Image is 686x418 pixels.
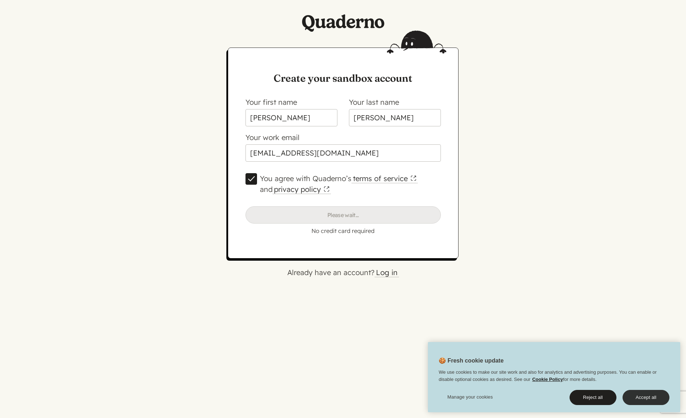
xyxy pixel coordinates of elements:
[428,342,680,412] div: 🍪 Fresh cookie update
[245,98,297,107] label: Your first name
[439,390,502,404] button: Manage your cookies
[428,369,680,386] div: We use cookies to make our site work and also for analytics and advertising purposes. You can ena...
[428,342,680,412] div: Cookie banner
[570,390,616,405] button: Reject all
[273,185,331,194] a: privacy policy
[260,173,441,195] label: You agree with Quaderno’s and
[245,133,300,142] label: Your work email
[623,390,669,405] button: Accept all
[349,98,399,107] label: Your last name
[375,268,399,277] a: Log in
[245,71,441,85] h1: Create your sandbox account
[428,356,504,369] h2: 🍪 Fresh cookie update
[98,267,588,278] p: Already have an account?
[245,226,441,235] p: No credit card required
[245,206,441,224] input: Please wait…
[351,174,418,183] a: terms of service
[532,377,563,382] a: Cookie Policy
